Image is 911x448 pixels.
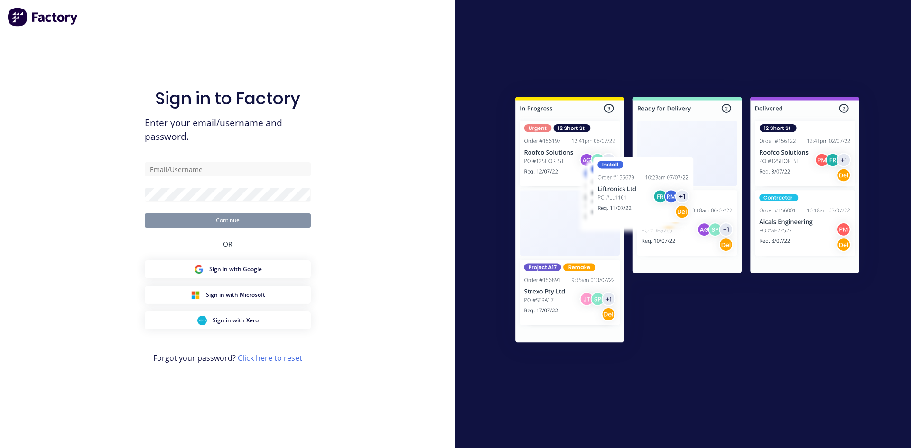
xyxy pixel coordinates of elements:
span: Sign in with Xero [213,316,259,325]
button: Google Sign inSign in with Google [145,260,311,278]
button: Microsoft Sign inSign in with Microsoft [145,286,311,304]
img: Factory [8,8,79,27]
span: Sign in with Microsoft [206,291,265,299]
span: Enter your email/username and password. [145,116,311,144]
img: Microsoft Sign in [191,290,200,300]
button: Xero Sign inSign in with Xero [145,311,311,329]
span: Forgot your password? [153,352,302,364]
img: Xero Sign in [197,316,207,325]
h1: Sign in to Factory [155,88,300,109]
img: Google Sign in [194,265,204,274]
input: Email/Username [145,162,311,176]
span: Sign in with Google [209,265,262,274]
button: Continue [145,213,311,228]
img: Sign in [494,78,880,365]
div: OR [223,228,232,260]
a: Click here to reset [238,353,302,363]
